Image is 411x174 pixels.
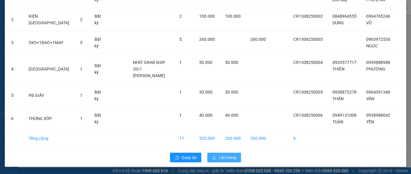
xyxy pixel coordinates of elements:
td: 520.000 [194,130,220,147]
span: 0938872278 [332,90,357,94]
span: Lên hàng [219,154,236,161]
span: CR1308250003 [293,37,323,42]
span: 30.000 [225,90,238,94]
span: 0933577717 [332,60,357,65]
td: 6 [6,107,24,130]
td: 6 [289,130,328,147]
td: Bất kỳ [90,84,108,107]
span: CR1308250004 [293,60,323,65]
span: 1 [179,60,182,65]
td: Bất kỳ [90,54,108,84]
td: Bất kỳ [90,31,108,54]
span: YẾN [366,119,374,124]
span: 2 [80,17,82,22]
span: Quay lại [181,154,196,161]
span: 0949131008 [332,113,357,118]
span: 0848964555 [332,14,357,19]
span: THÂN [332,96,344,101]
span: CR1308250005 [293,90,323,94]
span: 260.000 [250,37,266,42]
span: rollback [175,155,179,160]
span: 40.000 [199,113,212,118]
span: 0938988042 [366,113,390,118]
td: 3XO+1BAO+1MAY [24,31,75,54]
span: 50.000 [199,60,212,65]
td: PB GIẤY [24,84,75,107]
span: 5 [80,40,82,45]
span: PHƯƠNG [366,67,385,71]
span: 100.000 [199,14,215,19]
span: upload [212,155,216,160]
span: TUÂN [332,119,343,124]
span: 50.000 [225,60,238,65]
td: 11 [175,130,194,147]
span: 0904391340 [366,90,390,94]
span: 2 [179,14,182,19]
td: KIỆN [GEOGRAPHIC_DATA] [24,8,75,31]
span: NHỜ GRAB SHIP 20/1 [PERSON_NAME] [133,60,165,78]
span: 260.000 [199,37,215,42]
span: THIÊN [332,67,345,71]
td: 260.000 [220,130,246,147]
span: 1 [80,67,82,71]
td: Tổng cộng [24,130,75,147]
td: 2 [6,8,24,31]
span: 0963972530 [366,37,390,42]
span: 0964765246 [366,14,390,19]
td: 5 [6,84,24,107]
span: NGỌC [366,43,378,48]
span: 1 [179,113,182,118]
span: 1 [80,116,82,121]
span: 30.000 [199,90,212,94]
td: 3 [6,31,24,54]
span: VŨ [366,20,372,25]
td: THÙNG XỐP [24,107,75,130]
td: Bất kỳ [90,107,108,130]
span: 5 [179,37,182,42]
button: rollbackQuay lại [170,153,201,162]
span: CR1308250006 [293,113,323,118]
span: 1 [80,93,82,98]
td: Bất kỳ [90,8,108,31]
td: 4 [6,54,24,84]
span: 1 [179,90,182,94]
span: CR1308250002 [293,14,323,19]
span: 100.000 [225,14,241,19]
span: 0939888988 [366,60,390,65]
span: 40.000 [225,113,238,118]
td: 260.000 [246,130,271,147]
button: uploadLên hàng [207,153,241,162]
span: VÂN [366,96,374,101]
span: DUNG [332,20,344,25]
td: [GEOGRAPHIC_DATA] [24,54,75,84]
